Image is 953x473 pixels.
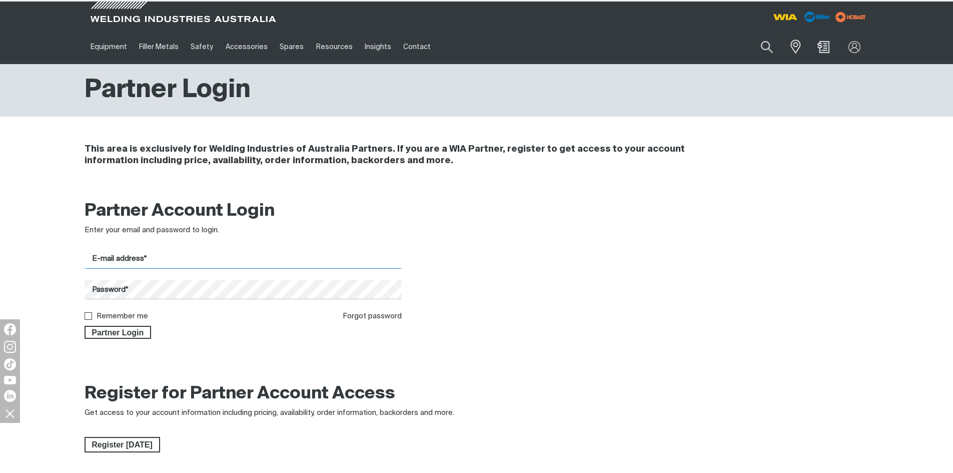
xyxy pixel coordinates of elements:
[4,341,16,353] img: Instagram
[85,326,152,339] button: Partner Login
[85,74,251,107] h1: Partner Login
[85,144,735,167] h4: This area is exclusively for Welding Industries of Australia Partners. If you are a WIA Partner, ...
[343,312,402,320] a: Forgot password
[85,30,133,64] a: Equipment
[86,437,159,453] span: Register [DATE]
[737,35,784,59] input: Product name or item number...
[85,200,402,222] h2: Partner Account Login
[815,41,831,53] a: Shopping cart (0 product(s))
[185,30,219,64] a: Safety
[2,405,19,422] img: hide socials
[274,30,310,64] a: Spares
[832,10,869,25] img: miller
[85,30,673,64] nav: Main
[85,383,395,405] h2: Register for Partner Account Access
[4,376,16,384] img: YouTube
[397,30,437,64] a: Contact
[85,409,454,416] span: Get access to your account information including pricing, availability, order information, backor...
[220,30,274,64] a: Accessories
[86,326,151,339] span: Partner Login
[359,30,397,64] a: Insights
[4,390,16,402] img: LinkedIn
[97,312,148,320] label: Remember me
[310,30,358,64] a: Resources
[4,358,16,370] img: TikTok
[4,323,16,335] img: Facebook
[133,30,185,64] a: Filler Metals
[750,35,784,59] button: Search products
[85,437,160,453] a: Register Today
[85,225,402,236] div: Enter your email and password to login.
